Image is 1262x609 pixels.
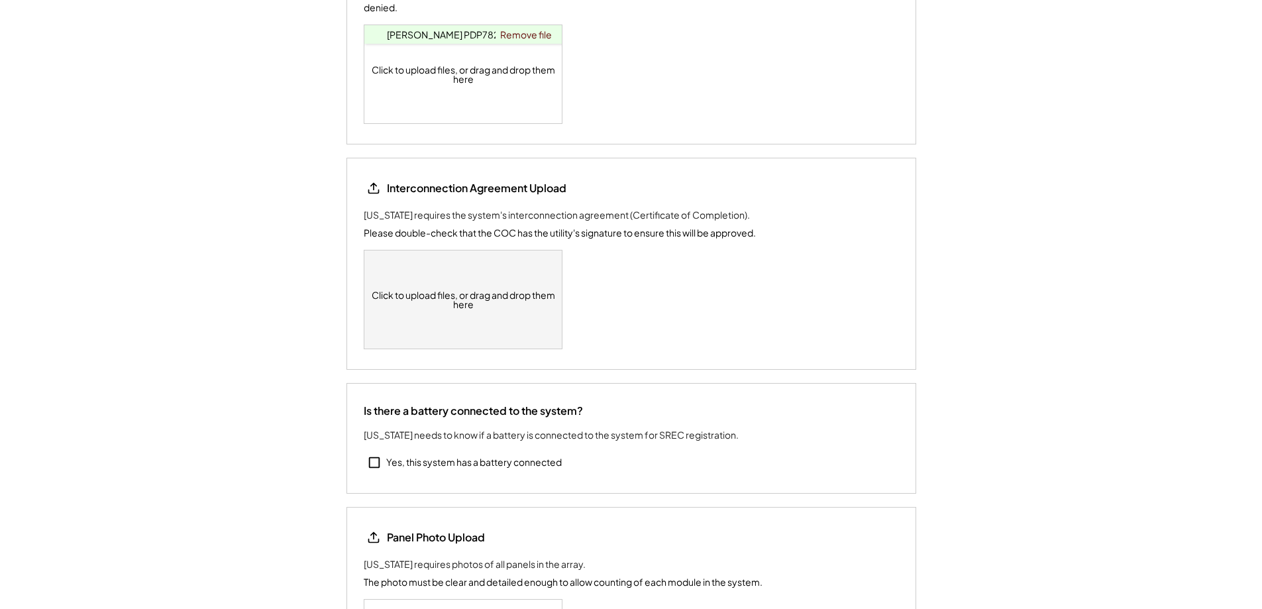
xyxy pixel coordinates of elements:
[364,557,586,571] div: [US_STATE] requires photos of all panels in the array.
[387,530,485,545] div: Panel Photo Upload
[496,25,556,44] a: Remove file
[364,25,563,123] div: Click to upload files, or drag and drop them here
[364,226,756,240] div: Please double-check that the COC has the utility's signature to ensure this will be approved.
[387,181,566,195] div: Interconnection Agreement Upload
[364,575,762,589] div: The photo must be clear and detailed enough to allow counting of each module in the system.
[386,456,562,469] div: Yes, this system has a battery connected
[387,28,540,40] a: [PERSON_NAME] PDP7825 IFC.pdf
[364,428,739,442] div: [US_STATE] needs to know if a battery is connected to the system for SREC registration.
[364,208,750,222] div: [US_STATE] requires the system's interconnection agreement (Certificate of Completion).
[364,250,563,349] div: Click to upload files, or drag and drop them here
[364,404,583,418] div: Is there a battery connected to the system?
